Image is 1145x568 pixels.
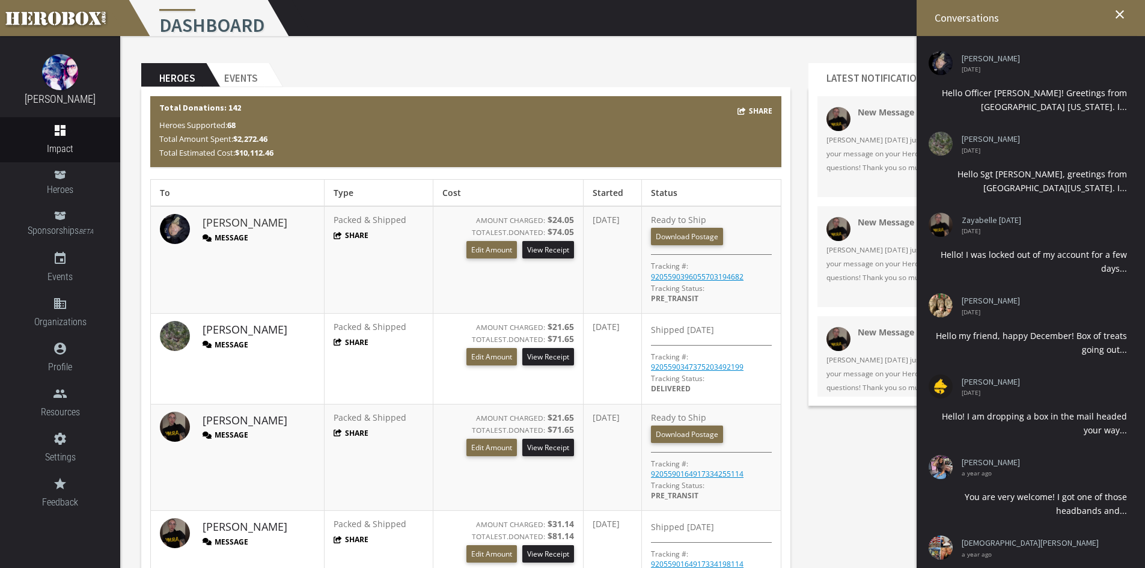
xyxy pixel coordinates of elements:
[472,227,545,237] small: TOTAL DONATED:
[334,230,368,240] button: Share
[651,293,698,304] span: PRE_TRANSIT
[334,428,368,438] button: Share
[858,326,966,338] strong: New Message on Herobox
[826,243,1106,284] span: [PERSON_NAME] [DATE] just sent you a new message on Herobox. You can view your message on your He...
[42,54,78,90] img: image
[858,216,966,228] strong: New Message on Herobox
[651,324,714,336] span: Shipped [DATE]
[141,63,206,87] h2: Heroes
[433,180,583,207] th: Cost
[583,206,642,313] td: [DATE]
[929,409,1127,437] div: Hello! I am dropping a box in the mail headed your way...
[583,313,642,404] td: [DATE]
[651,383,691,394] span: DELIVERED
[159,133,267,144] span: Total Amount Spent:
[583,180,642,207] th: Started
[926,207,1130,284] li: Zayabelle [DATE] [DATE] Hello! I was locked out of my account for a few days...
[476,215,545,225] small: AMOUNT CHARGED:
[235,147,273,158] b: $10,112.46
[522,241,574,258] a: View Receipt
[826,107,850,131] img: 32769-202410241002170400.png
[651,521,714,533] span: Shipped [DATE]
[548,424,574,435] b: $71.65
[548,226,574,237] b: $74.05
[494,227,508,237] span: EST.
[962,216,1118,225] a: Zayabelle [DATE]
[548,321,574,332] b: $21.65
[203,430,248,440] button: Message
[522,348,574,365] a: View Receipt
[962,551,1118,557] span: a year ago
[651,490,698,501] span: PRE_TRANSIT
[548,530,574,542] b: $81.14
[206,63,269,87] h2: Events
[737,104,772,118] button: Share
[160,214,190,244] img: image
[962,228,1118,234] span: [DATE]
[466,348,517,365] button: Edit Amount
[548,214,574,225] b: $24.05
[929,490,1127,518] div: You are very welcome! I got one of those headbands and...
[826,353,1106,394] span: [PERSON_NAME] [DATE] just sent you a new message on Herobox. You can view your message on your He...
[159,120,236,130] span: Heroes Supported:
[334,534,368,545] button: Share
[826,394,1106,408] a: Open Chat
[203,233,248,243] button: Message
[826,284,1106,298] a: Open Chat
[522,545,574,563] a: View Receipt
[826,217,850,241] img: 32769-202410241002170400.png
[472,334,545,344] small: TOTAL DONATED:
[826,133,1106,174] span: [PERSON_NAME] [DATE] just sent you a new message on Herobox. You can view your message on your He...
[494,334,508,344] span: EST.
[962,458,1118,467] a: [PERSON_NAME]
[472,425,545,435] small: TOTAL DONATED:
[334,412,406,423] span: Packed & Shipped
[494,531,508,541] span: EST.
[962,539,1118,548] a: [DEMOGRAPHIC_DATA][PERSON_NAME]
[472,531,545,541] small: TOTAL DONATED:
[325,180,433,207] th: Type
[203,537,248,547] button: Message
[151,180,325,207] th: To
[476,519,545,529] small: AMOUNT CHARGED:
[651,283,704,293] span: Tracking Status:
[150,96,781,167] div: Total Donations: 142
[651,352,688,362] p: Tracking #:
[25,93,96,105] a: [PERSON_NAME]
[651,469,743,479] a: 9205590164917334255114
[929,248,1127,275] div: Hello! I was locked out of my account for a few days...
[203,413,287,429] a: [PERSON_NAME]
[826,327,850,351] img: 32769-202410241002170400.png
[962,470,1118,476] span: a year ago
[160,321,190,351] img: image
[334,214,406,225] span: Packed & Shipped
[962,309,1118,315] span: [DATE]
[926,287,1130,365] li: [PERSON_NAME] [DATE] Hello my friend, happy December! Box of treats going out...
[651,549,688,559] p: Tracking #:
[203,340,248,350] button: Message
[466,439,517,456] button: Edit Amount
[334,337,368,347] button: Share
[935,11,999,25] span: Conversations
[926,126,1130,203] li: [PERSON_NAME] [DATE] Hello Sgt [PERSON_NAME], greetings from [GEOGRAPHIC_DATA][US_STATE]. I...
[334,518,406,530] span: Packed & Shipped
[926,449,1130,527] li: [PERSON_NAME] a year ago You are very welcome! I got one of those headbands and...
[651,272,743,282] a: 9205590396055703194682
[203,215,287,231] a: [PERSON_NAME]
[160,518,190,548] img: image
[476,413,545,423] small: AMOUNT CHARGED:
[858,106,966,118] strong: New Message on Herobox
[651,261,688,271] p: Tracking #:
[651,480,704,490] span: Tracking Status:
[651,459,688,469] p: Tracking #:
[548,412,574,423] b: $21.65
[79,228,93,236] small: BETA
[651,214,723,240] span: Ready to Ship
[926,368,1130,446] li: [PERSON_NAME] [DATE] Hello! I am dropping a box in the mail headed your way...
[334,321,406,332] span: Packed & Shipped
[929,329,1127,356] div: Hello my friend, happy December! Box of treats going out...
[962,389,1118,395] span: [DATE]
[159,147,273,158] span: Total Estimated Cost:
[1113,7,1127,22] i: close
[651,426,723,443] a: Download Postage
